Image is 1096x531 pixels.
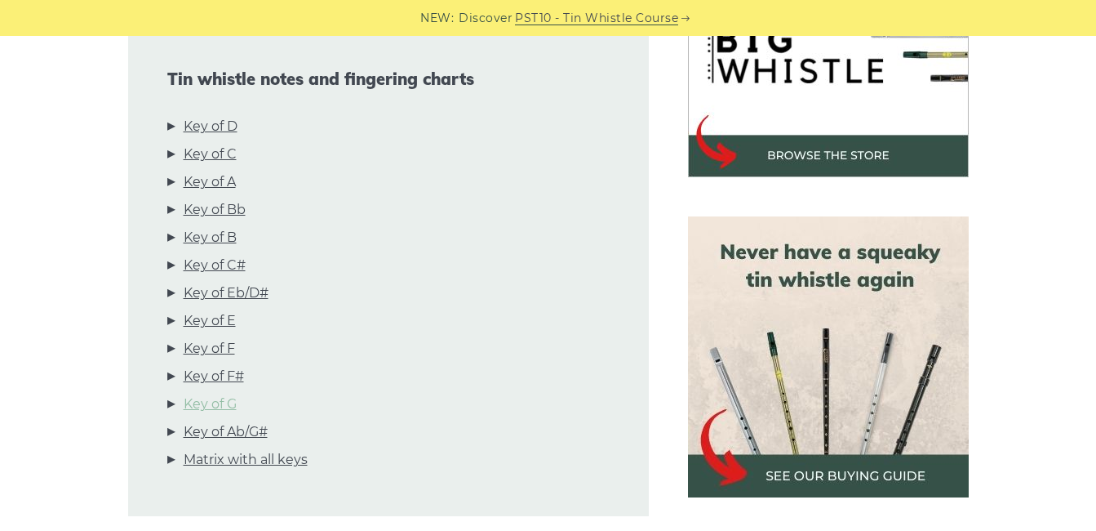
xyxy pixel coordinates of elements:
[184,449,308,471] a: Matrix with all keys
[184,172,236,193] a: Key of A
[167,69,610,89] span: Tin whistle notes and fingering charts
[184,227,237,248] a: Key of B
[184,394,237,415] a: Key of G
[184,199,246,221] a: Key of Bb
[184,144,237,165] a: Key of C
[515,9,678,28] a: PST10 - Tin Whistle Course
[184,283,268,304] a: Key of Eb/D#
[459,9,513,28] span: Discover
[184,310,236,332] a: Key of E
[184,366,244,387] a: Key of F#
[184,422,268,443] a: Key of Ab/G#
[184,116,237,137] a: Key of D
[688,216,969,498] img: tin whistle buying guide
[184,255,246,276] a: Key of C#
[420,9,454,28] span: NEW:
[184,338,235,359] a: Key of F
